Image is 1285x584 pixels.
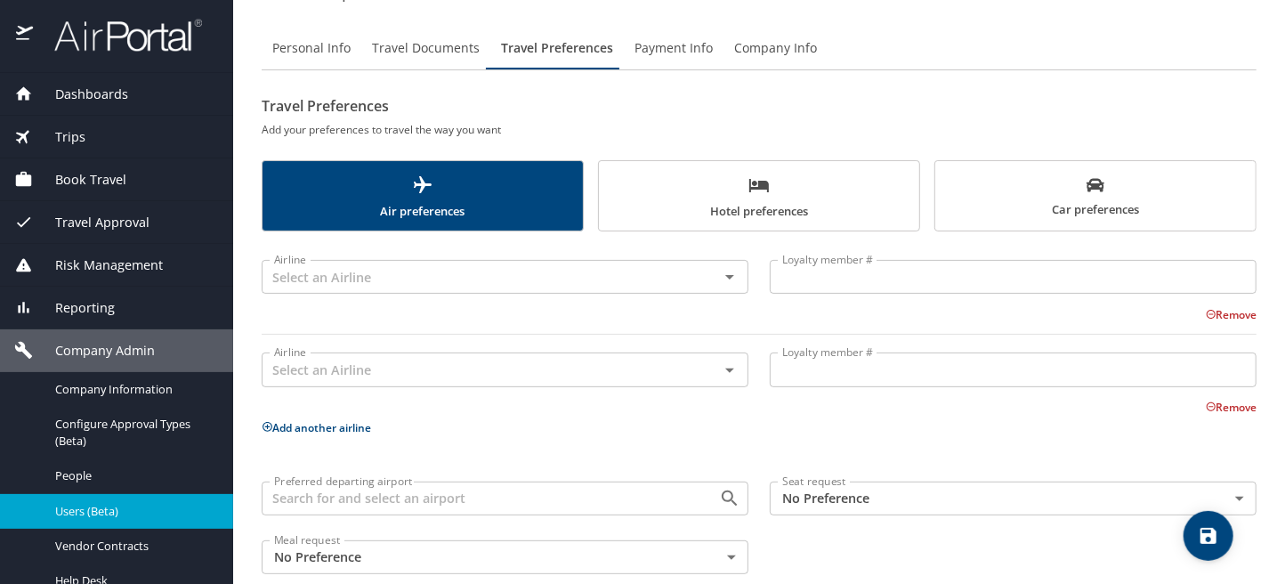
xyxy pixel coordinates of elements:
[262,540,748,574] div: No Preference
[717,264,742,289] button: Open
[33,298,115,318] span: Reporting
[717,486,742,511] button: Open
[262,420,371,435] button: Add another airline
[33,341,155,361] span: Company Admin
[55,503,212,520] span: Users (Beta)
[33,85,128,104] span: Dashboards
[33,213,150,232] span: Travel Approval
[770,482,1257,515] div: No Preference
[1206,307,1257,322] button: Remove
[1206,400,1257,415] button: Remove
[634,37,713,60] span: Payment Info
[262,160,1257,231] div: scrollable force tabs example
[55,416,212,450] span: Configure Approval Types (Beta)
[55,538,212,555] span: Vendor Contracts
[262,120,1257,139] h6: Add your preferences to travel the way you want
[734,37,817,60] span: Company Info
[273,174,572,222] span: Air preferences
[717,358,742,383] button: Open
[267,265,691,288] input: Select an Airline
[16,18,35,53] img: icon-airportal.png
[1184,511,1233,561] button: save
[267,487,691,510] input: Search for and select an airport
[262,27,1257,69] div: Profile
[501,37,613,60] span: Travel Preferences
[272,37,351,60] span: Personal Info
[55,467,212,484] span: People
[33,255,163,275] span: Risk Management
[262,92,1257,120] h2: Travel Preferences
[267,358,691,381] input: Select an Airline
[33,127,85,147] span: Trips
[372,37,480,60] span: Travel Documents
[55,381,212,398] span: Company Information
[610,174,909,222] span: Hotel preferences
[35,18,202,53] img: airportal-logo.png
[33,170,126,190] span: Book Travel
[946,176,1245,220] span: Car preferences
